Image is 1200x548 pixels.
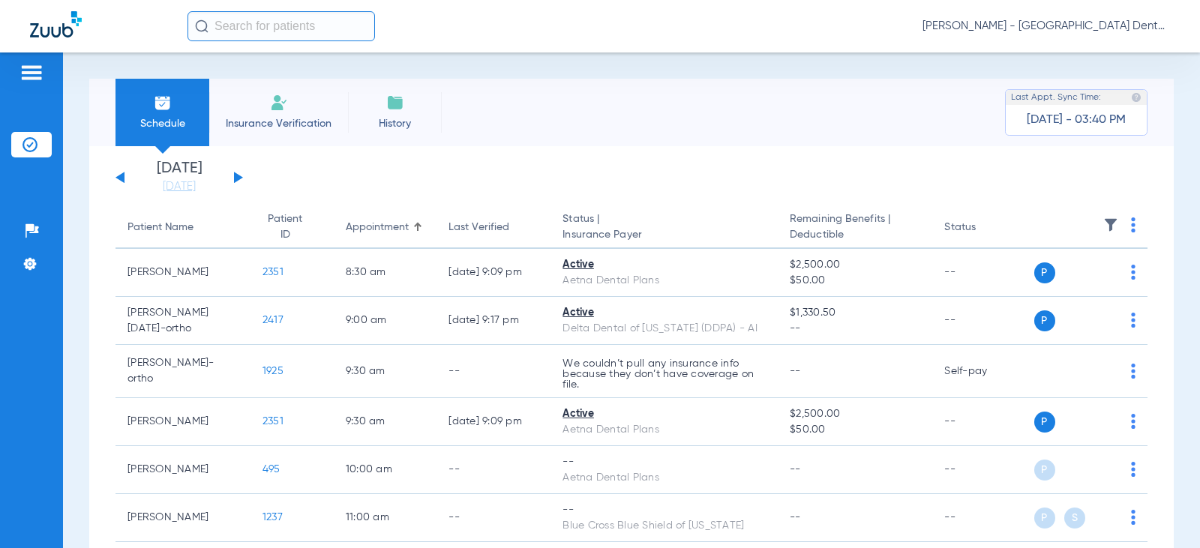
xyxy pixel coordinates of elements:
span: Insurance Verification [220,116,337,131]
img: Manual Insurance Verification [270,94,288,112]
th: Remaining Benefits | [778,207,932,249]
td: 9:30 AM [334,345,437,398]
li: [DATE] [134,161,224,194]
td: [PERSON_NAME] [115,494,250,542]
span: [PERSON_NAME] - [GEOGRAPHIC_DATA] Dental Care [922,19,1170,34]
td: [PERSON_NAME]-ortho [115,345,250,398]
th: Status | [550,207,778,249]
img: group-dot-blue.svg [1131,313,1135,328]
span: 2351 [262,267,283,277]
td: 9:30 AM [334,398,437,446]
img: Schedule [154,94,172,112]
td: 11:00 AM [334,494,437,542]
span: Insurance Payer [562,227,766,243]
td: [DATE] 9:09 PM [436,249,550,297]
div: Appointment [346,220,409,235]
td: 9:00 AM [334,297,437,345]
span: $1,330.50 [790,305,920,321]
span: [DATE] - 03:40 PM [1027,112,1126,127]
td: -- [436,494,550,542]
span: -- [790,512,801,523]
td: [PERSON_NAME] [115,446,250,494]
span: 2351 [262,416,283,427]
div: Appointment [346,220,425,235]
div: Delta Dental of [US_STATE] (DDPA) - AI [562,321,766,337]
span: $2,500.00 [790,257,920,273]
img: group-dot-blue.svg [1131,462,1135,477]
div: Last Verified [448,220,509,235]
span: -- [790,464,801,475]
span: 495 [262,464,280,475]
span: P [1034,508,1055,529]
td: -- [932,398,1033,446]
span: Deductible [790,227,920,243]
span: -- [790,366,801,376]
td: [PERSON_NAME] [115,249,250,297]
div: Aetna Dental Plans [562,273,766,289]
span: History [359,116,430,131]
div: Patient Name [127,220,238,235]
th: Status [932,207,1033,249]
td: [DATE] 9:17 PM [436,297,550,345]
div: Aetna Dental Plans [562,422,766,438]
div: Active [562,406,766,422]
span: 1925 [262,366,283,376]
span: P [1034,460,1055,481]
span: P [1034,412,1055,433]
img: Zuub Logo [30,11,82,37]
p: We couldn’t pull any insurance info because they don’t have coverage on file. [562,358,766,390]
span: S [1064,508,1085,529]
span: P [1034,262,1055,283]
img: group-dot-blue.svg [1131,217,1135,232]
td: -- [932,494,1033,542]
span: 1237 [262,512,283,523]
span: $50.00 [790,273,920,289]
div: Aetna Dental Plans [562,470,766,486]
td: -- [436,345,550,398]
img: Search Icon [195,19,208,33]
span: $50.00 [790,422,920,438]
td: -- [436,446,550,494]
img: filter.svg [1103,217,1118,232]
div: -- [562,502,766,518]
img: group-dot-blue.svg [1131,510,1135,525]
td: -- [932,446,1033,494]
img: group-dot-blue.svg [1131,364,1135,379]
td: [PERSON_NAME][DATE]-ortho [115,297,250,345]
div: Patient ID [262,211,322,243]
img: group-dot-blue.svg [1131,265,1135,280]
input: Search for patients [187,11,375,41]
span: Schedule [127,116,198,131]
img: last sync help info [1131,92,1141,103]
div: Active [562,257,766,273]
td: -- [932,249,1033,297]
div: -- [562,454,766,470]
td: 10:00 AM [334,446,437,494]
img: History [386,94,404,112]
span: $2,500.00 [790,406,920,422]
a: [DATE] [134,179,224,194]
td: -- [932,297,1033,345]
span: P [1034,310,1055,331]
td: Self-pay [932,345,1033,398]
span: -- [790,321,920,337]
img: group-dot-blue.svg [1131,414,1135,429]
div: Patient ID [262,211,308,243]
div: Active [562,305,766,321]
td: [PERSON_NAME] [115,398,250,446]
td: [DATE] 9:09 PM [436,398,550,446]
span: 2417 [262,315,283,325]
div: Blue Cross Blue Shield of [US_STATE] [562,518,766,534]
div: Patient Name [127,220,193,235]
td: 8:30 AM [334,249,437,297]
span: Last Appt. Sync Time: [1011,90,1101,105]
div: Last Verified [448,220,538,235]
img: hamburger-icon [19,64,43,82]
